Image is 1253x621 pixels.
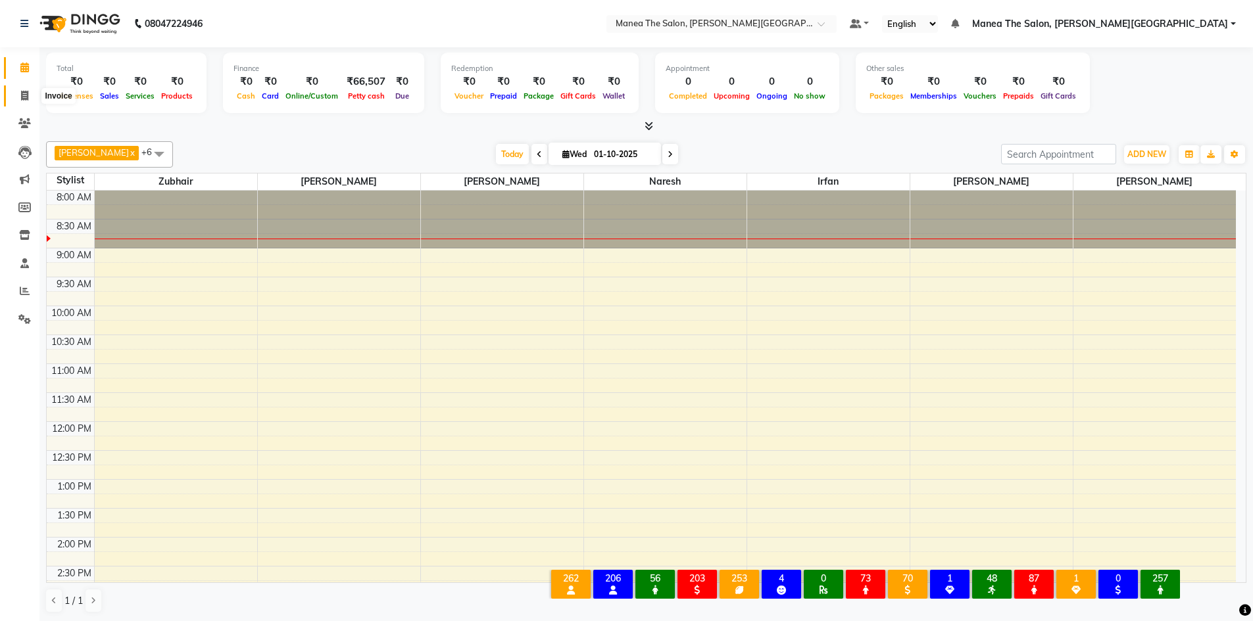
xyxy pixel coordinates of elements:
[59,147,129,158] span: [PERSON_NAME]
[1059,572,1093,584] div: 1
[392,91,412,101] span: Due
[122,91,158,101] span: Services
[1037,74,1079,89] div: ₹0
[54,191,94,204] div: 8:00 AM
[848,572,883,584] div: 73
[341,74,391,89] div: ₹66,507
[258,91,282,101] span: Card
[520,74,557,89] div: ₹0
[54,277,94,291] div: 9:30 AM
[451,74,487,89] div: ₹0
[54,248,94,262] div: 9:00 AM
[1101,572,1135,584] div: 0
[55,566,94,580] div: 2:30 PM
[866,91,907,101] span: Packages
[49,451,94,465] div: 12:30 PM
[557,74,599,89] div: ₹0
[520,91,557,101] span: Package
[638,572,672,584] div: 56
[559,149,590,159] span: Wed
[1000,91,1037,101] span: Prepaids
[910,173,1073,190] span: [PERSON_NAME]
[145,5,203,42] b: 08047224946
[791,91,829,101] span: No show
[596,572,630,584] div: 206
[590,145,656,164] input: 2025-10-01
[907,74,960,89] div: ₹0
[64,594,83,608] span: 1 / 1
[55,509,94,522] div: 1:30 PM
[129,147,135,158] a: x
[496,144,529,164] span: Today
[49,306,94,320] div: 10:00 AM
[753,74,791,89] div: 0
[122,74,158,89] div: ₹0
[233,91,258,101] span: Cash
[599,91,628,101] span: Wallet
[710,91,753,101] span: Upcoming
[487,74,520,89] div: ₹0
[345,91,388,101] span: Petty cash
[49,422,94,436] div: 12:00 PM
[599,74,628,89] div: ₹0
[960,91,1000,101] span: Vouchers
[1143,572,1177,584] div: 257
[866,74,907,89] div: ₹0
[47,173,94,187] div: Stylist
[233,63,414,74] div: Finance
[764,572,798,584] div: 4
[258,74,282,89] div: ₹0
[282,74,341,89] div: ₹0
[1124,145,1169,164] button: ADD NEW
[791,74,829,89] div: 0
[34,5,124,42] img: logo
[49,364,94,378] div: 11:00 AM
[391,74,414,89] div: ₹0
[282,91,341,101] span: Online/Custom
[1073,173,1237,190] span: [PERSON_NAME]
[933,572,967,584] div: 1
[1127,149,1166,159] span: ADD NEW
[554,572,588,584] div: 262
[141,147,162,157] span: +6
[487,91,520,101] span: Prepaid
[451,63,628,74] div: Redemption
[97,74,122,89] div: ₹0
[158,91,196,101] span: Products
[557,91,599,101] span: Gift Cards
[49,335,94,349] div: 10:30 AM
[41,88,75,104] div: Invoice
[747,173,910,190] span: Irfan
[57,74,97,89] div: ₹0
[451,91,487,101] span: Voucher
[666,74,710,89] div: 0
[960,74,1000,89] div: ₹0
[54,219,94,233] div: 8:30 AM
[584,173,747,190] span: Naresh
[666,91,710,101] span: Completed
[55,480,94,494] div: 1:00 PM
[907,91,960,101] span: Memberships
[680,572,714,584] div: 203
[1017,572,1051,584] div: 87
[95,173,257,190] span: Zubhair
[55,538,94,551] div: 2:00 PM
[421,173,583,190] span: [PERSON_NAME]
[891,572,925,584] div: 70
[806,572,841,584] div: 0
[710,74,753,89] div: 0
[1001,144,1116,164] input: Search Appointment
[233,74,258,89] div: ₹0
[57,63,196,74] div: Total
[666,63,829,74] div: Appointment
[97,91,122,101] span: Sales
[866,63,1079,74] div: Other sales
[49,393,94,407] div: 11:30 AM
[722,572,756,584] div: 253
[1000,74,1037,89] div: ₹0
[258,173,420,190] span: [PERSON_NAME]
[753,91,791,101] span: Ongoing
[975,572,1009,584] div: 48
[972,17,1228,31] span: Manea The Salon, [PERSON_NAME][GEOGRAPHIC_DATA]
[1037,91,1079,101] span: Gift Cards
